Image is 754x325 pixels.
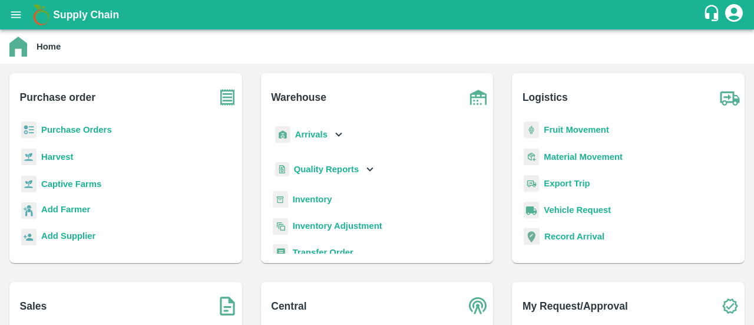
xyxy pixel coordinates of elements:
b: Purchase order [20,89,95,106]
img: inventory [273,218,288,235]
b: Arrivals [295,130,328,139]
img: material [524,148,539,166]
img: recordArrival [524,228,540,245]
img: soSales [213,291,242,321]
img: home [9,37,27,57]
b: Logistics [522,89,568,106]
button: open drawer [2,1,29,28]
img: central [464,291,493,321]
img: delivery [524,175,539,192]
img: fruit [524,122,539,139]
img: purchase [213,83,242,112]
a: Inventory Adjustment [293,221,382,231]
a: Captive Farms [41,179,101,189]
a: Inventory [293,195,332,204]
div: customer-support [703,4,723,25]
img: harvest [21,148,37,166]
b: Add Supplier [41,231,95,241]
b: Sales [20,298,47,314]
img: whTransfer [273,244,288,261]
a: Record Arrival [544,232,604,241]
img: check [715,291,745,321]
div: Arrivals [273,122,346,148]
a: Purchase Orders [41,125,112,134]
img: warehouse [464,83,493,112]
img: whArrival [275,126,290,143]
img: whInventory [273,191,288,208]
b: Home [37,42,61,51]
img: harvest [21,175,37,193]
b: Quality Reports [294,165,359,174]
b: Warehouse [271,89,326,106]
a: Transfer Order [293,248,353,257]
a: Material Movement [544,152,623,162]
a: Add Supplier [41,229,95,245]
b: Central [271,298,306,314]
img: reciept [21,122,37,139]
b: My Request/Approval [522,298,628,314]
a: Export Trip [544,179,590,188]
a: Harvest [41,152,73,162]
img: farmer [21,202,37,219]
a: Supply Chain [53,6,703,23]
a: Vehicle Request [544,205,611,215]
div: account of current user [723,2,745,27]
div: Quality Reports [273,157,377,182]
img: logo [29,3,53,27]
a: Fruit Movement [544,125,609,134]
a: Add Farmer [41,203,90,219]
img: qualityReport [275,162,289,177]
b: Supply Chain [53,9,119,21]
img: truck [715,83,745,112]
img: supplier [21,229,37,246]
img: vehicle [524,202,539,219]
b: Add Farmer [41,205,90,214]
